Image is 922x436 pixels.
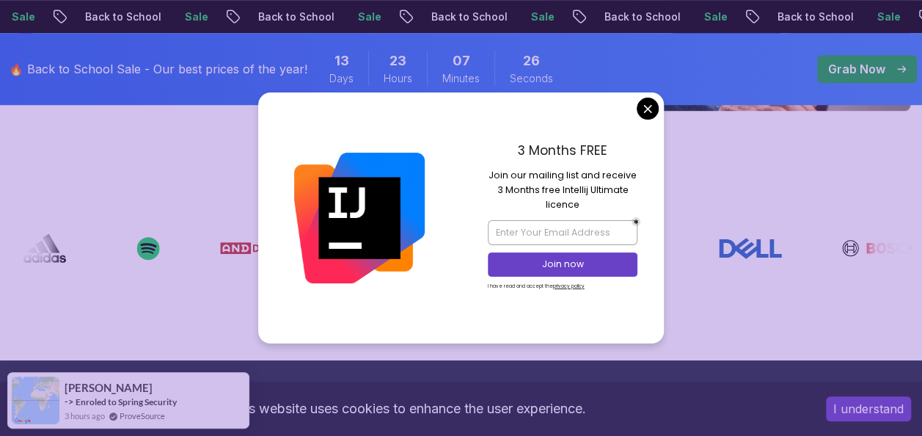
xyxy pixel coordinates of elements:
span: 26 Seconds [523,51,540,71]
span: Seconds [510,71,553,86]
a: ProveSource [120,410,165,422]
p: Sale [104,10,151,24]
p: Back to School [524,10,623,24]
span: [PERSON_NAME] [65,382,153,394]
p: Sale [277,10,324,24]
span: 3 hours ago [65,410,105,422]
button: Accept cookies [826,396,911,421]
p: Our Students Work in Top Companies [12,197,910,215]
p: Back to School [351,10,450,24]
p: Back to School [178,10,277,24]
p: 🔥 Back to School Sale - Our best prices of the year! [9,60,307,78]
div: This website uses cookies to enhance the user experience. [11,393,804,425]
p: Sale [623,10,670,24]
span: Hours [384,71,412,86]
p: Grab Now [828,60,885,78]
p: Back to School [697,10,797,24]
p: Sale [797,10,844,24]
span: 13 Days [334,51,349,71]
span: -> [65,396,74,407]
span: Days [329,71,354,86]
img: provesource social proof notification image [12,377,59,424]
span: Minutes [442,71,480,86]
span: 7 Minutes [453,51,470,71]
span: 23 Hours [389,51,406,71]
p: Sale [450,10,497,24]
a: Enroled to Spring Security [76,396,177,407]
p: Back to School [4,10,104,24]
